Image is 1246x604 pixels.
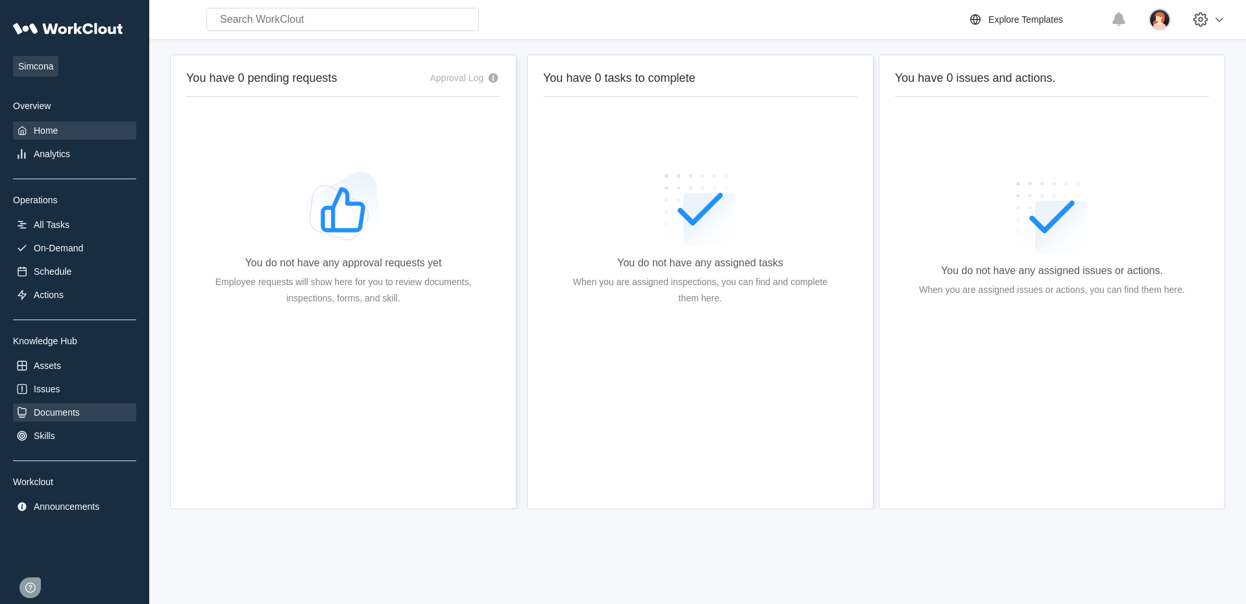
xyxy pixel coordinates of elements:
div: Home [34,125,58,136]
div: Documents [34,407,80,418]
div: Overview [13,101,136,111]
a: On-Demand [13,239,136,257]
h2: You have 0 issues and actions. [895,71,1209,86]
a: Actions [13,286,136,304]
div: Workclout [13,477,136,487]
a: Documents [13,403,136,422]
div: Announcements [34,501,99,512]
input: Search WorkClout [206,8,479,31]
a: Analytics [13,145,136,163]
div: On-Demand [34,243,83,253]
a: Home [13,121,136,140]
a: Issues [13,380,136,398]
div: Schedule [34,266,71,277]
img: user-2.png [1149,8,1171,31]
a: Announcements [13,497,136,516]
a: Explore Templates [968,12,1105,27]
div: Analytics [34,149,70,159]
div: Skills [34,431,55,441]
div: Assets [34,360,61,371]
div: You do not have any approval requests yet [245,257,442,269]
div: Knowledge Hub [13,336,136,346]
div: When you are assigned inspections, you can find and complete them here. [564,274,837,307]
a: Skills [13,427,136,445]
div: You do not have any assigned tasks [617,257,783,269]
div: You do not have any assigned issues or actions. [941,265,1163,277]
a: Schedule [13,262,136,281]
h2: You have 0 pending requests [186,71,337,86]
div: Issues [34,384,60,394]
div: Explore Templates [988,14,1063,25]
div: Operations [13,195,136,205]
div: Approval Log [430,73,483,83]
a: All Tasks [13,216,136,234]
h2: You have 0 tasks to complete [543,71,857,86]
div: All Tasks [34,220,69,230]
div: Employee requests will show here for you to review documents, inspections, forms, and skill. [207,274,480,307]
a: Assets [13,357,136,375]
div: Actions [34,290,64,300]
span: Simcona [13,56,58,77]
div: When you are assigned issues or actions, you can find them here. [919,282,1184,298]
